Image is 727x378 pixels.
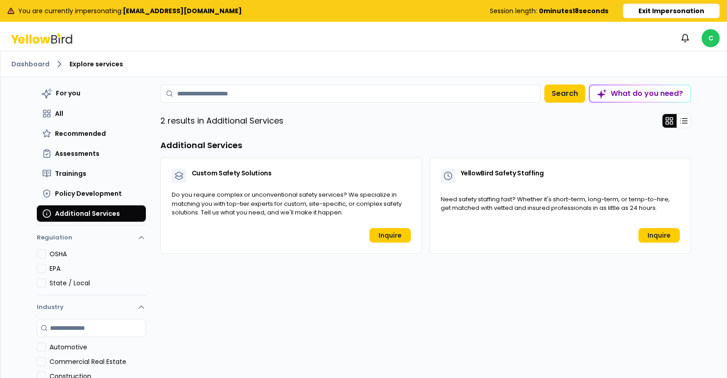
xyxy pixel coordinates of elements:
[50,343,146,352] label: Automotive
[544,85,585,103] button: Search
[37,165,146,182] button: Trainings
[441,195,670,213] span: Need safety staffing fast? Whether it's short-term, long-term, or temp-to-hire, get matched with ...
[461,169,544,178] span: YellowBird Safety Staffing
[490,6,608,15] div: Session length:
[11,60,50,69] a: Dashboard
[623,4,720,18] button: Exit Impersonation
[37,185,146,202] button: Policy Development
[37,105,146,122] button: All
[160,139,691,152] h3: Additional Services
[37,295,146,319] button: Industry
[369,228,411,243] a: Inquire
[50,249,146,259] label: OSHA
[37,145,146,162] button: Assessments
[70,60,123,69] span: Explore services
[37,85,146,102] button: For you
[589,85,691,103] button: What do you need?
[638,228,680,243] a: Inquire
[37,249,146,295] div: Regulation
[55,169,86,178] span: Trainings
[702,29,720,47] span: C
[50,357,146,366] label: Commercial Real Estate
[37,229,146,249] button: Regulation
[192,169,272,178] span: Custom Safety Solutions
[37,205,146,222] button: Additional Services
[18,6,242,15] span: You are currently impersonating:
[55,149,100,158] span: Assessments
[590,85,690,102] div: What do you need?
[56,89,80,98] span: For you
[11,59,716,70] nav: breadcrumb
[55,109,63,118] span: All
[123,6,242,15] b: [EMAIL_ADDRESS][DOMAIN_NAME]
[55,189,122,198] span: Policy Development
[55,209,120,218] span: Additional Services
[37,125,146,142] button: Recommended
[50,279,146,288] label: State / Local
[50,264,146,273] label: EPA
[55,129,106,138] span: Recommended
[539,6,608,15] b: 0 minutes 18 seconds
[160,114,284,127] p: 2 results in Additional Services
[172,190,402,217] span: Do you require complex or unconventional safety services? We specialize in matching you with top-...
